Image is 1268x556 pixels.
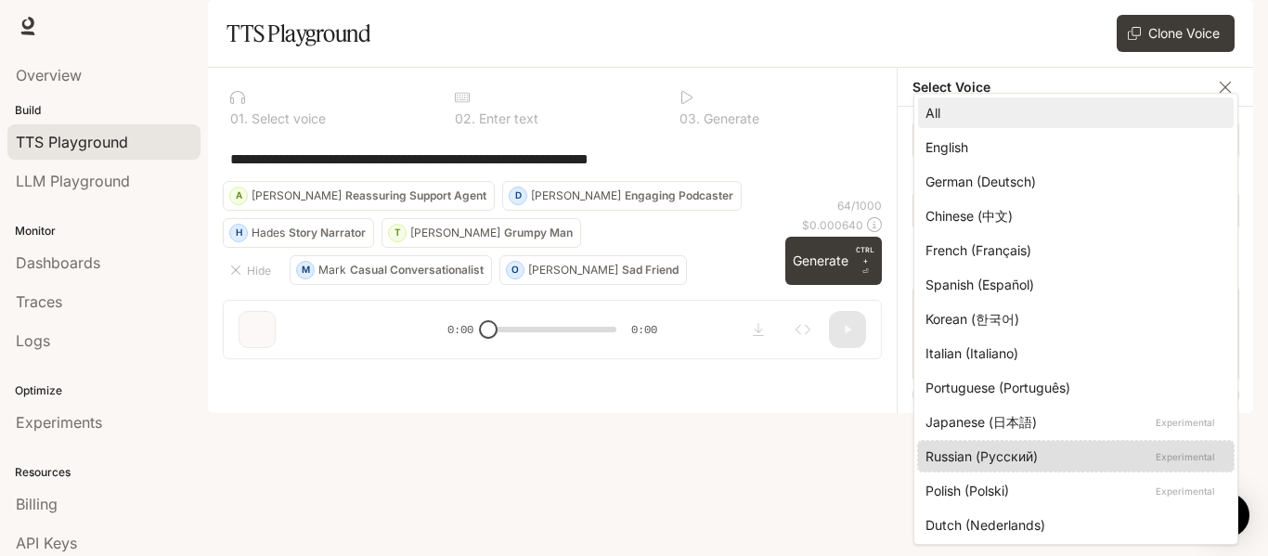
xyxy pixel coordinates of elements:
[925,172,1219,191] div: German (Deutsch)
[925,103,1219,123] div: All
[925,206,1219,226] div: Chinese (中文)
[1152,414,1219,431] p: Experimental
[925,412,1219,432] div: Japanese (日本語)
[925,309,1219,329] div: Korean (한국어)
[925,343,1219,363] div: Italian (Italiano)
[925,481,1219,500] div: Polish (Polski)
[925,515,1219,535] div: Dutch (Nederlands)
[925,275,1219,294] div: Spanish (Español)
[1152,483,1219,499] p: Experimental
[925,137,1219,157] div: English
[925,378,1219,397] div: Portuguese (Português)
[1152,448,1219,465] p: Experimental
[925,446,1219,466] div: Russian (Русский)
[925,240,1219,260] div: French (Français)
